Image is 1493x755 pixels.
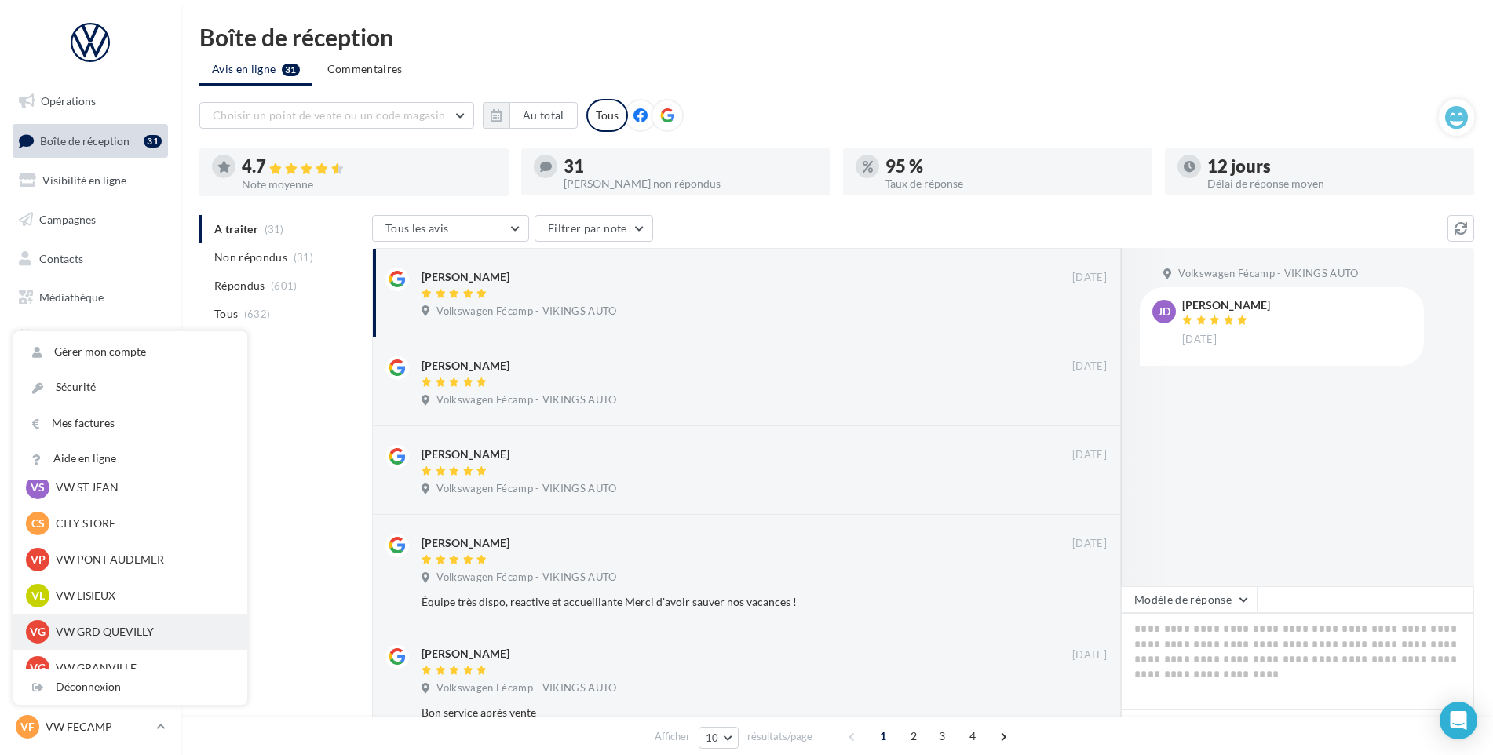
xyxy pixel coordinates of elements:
span: (632) [244,308,271,320]
span: Non répondus [214,250,287,265]
div: Open Intercom Messenger [1440,702,1477,739]
a: VF VW FECAMP [13,712,168,742]
span: 3 [929,724,955,749]
span: Volkswagen Fécamp - VIKINGS AUTO [436,681,616,695]
button: Modèle de réponse [1121,586,1258,613]
div: [PERSON_NAME] [422,646,509,662]
div: [PERSON_NAME] [422,358,509,374]
div: Taux de réponse [885,178,1140,189]
span: VP [31,552,46,567]
a: Contacts [9,243,171,275]
span: [DATE] [1072,448,1107,462]
div: Délai de réponse moyen [1207,178,1462,189]
span: Médiathèque [39,290,104,304]
button: Tous les avis [372,215,529,242]
p: VW ST JEAN [56,480,228,495]
span: Boîte de réception [40,133,130,147]
a: Boîte de réception31 [9,124,171,158]
div: Bon service après vente [422,705,1005,720]
span: résultats/page [747,729,812,744]
span: Commentaires [327,61,403,77]
span: Volkswagen Fécamp - VIKINGS AUTO [436,571,616,585]
div: Déconnexion [13,669,247,705]
span: 4 [960,724,985,749]
span: Volkswagen Fécamp - VIKINGS AUTO [436,482,616,496]
span: Contacts [39,251,83,264]
a: Opérations [9,85,171,118]
div: [PERSON_NAME] [422,535,509,551]
span: Tous les avis [385,221,449,235]
button: Choisir un point de vente ou un code magasin [199,102,474,129]
div: 31 [144,135,162,148]
p: VW GRD QUEVILLY [56,624,228,640]
div: 31 [564,158,818,175]
div: 12 jours [1207,158,1462,175]
span: Volkswagen Fécamp - VIKINGS AUTO [1178,267,1358,281]
span: 2 [901,724,926,749]
button: Filtrer par note [535,215,653,242]
a: Médiathèque [9,281,171,314]
span: Répondus [214,278,265,294]
div: Équipe très dispo, reactive et accueillante Merci d'avoir sauver nos vacances ! [422,594,1005,610]
button: Au total [483,102,578,129]
div: [PERSON_NAME] non répondus [564,178,818,189]
span: Volkswagen Fécamp - VIKINGS AUTO [436,393,616,407]
button: Au total [509,102,578,129]
span: [DATE] [1072,271,1107,285]
div: Boîte de réception [199,25,1474,49]
div: Note moyenne [242,179,496,190]
span: 10 [706,731,719,744]
a: Sécurité [13,370,247,405]
span: JD [1158,304,1170,319]
span: Opérations [41,94,96,108]
a: Visibilité en ligne [9,164,171,197]
div: [PERSON_NAME] [1182,300,1270,311]
div: [PERSON_NAME] [422,269,509,285]
span: [DATE] [1072,359,1107,374]
p: VW PONT AUDEMER [56,552,228,567]
span: Calendrier [39,330,92,343]
span: [DATE] [1182,333,1217,347]
a: Campagnes DataOnDemand [9,411,171,458]
span: [DATE] [1072,648,1107,662]
p: CITY STORE [56,516,228,531]
p: VW GRANVILLE [56,660,228,676]
a: Aide en ligne [13,441,247,476]
a: Mes factures [13,406,247,441]
span: VG [30,624,46,640]
a: PLV et print personnalisable [9,359,171,406]
p: VW LISIEUX [56,588,228,604]
span: Afficher [655,729,690,744]
span: Volkswagen Fécamp - VIKINGS AUTO [436,305,616,319]
a: Campagnes [9,203,171,236]
a: Calendrier [9,320,171,353]
span: (601) [271,279,298,292]
p: VW FECAMP [46,719,150,735]
span: VS [31,480,45,495]
span: VL [31,588,45,604]
span: 1 [871,724,896,749]
div: [PERSON_NAME] [422,447,509,462]
span: [DATE] [1072,537,1107,551]
div: 95 % [885,158,1140,175]
span: Tous [214,306,238,322]
span: (31) [294,251,313,264]
span: VF [20,719,35,735]
span: CS [31,516,45,531]
span: VG [30,660,46,676]
button: 10 [699,727,739,749]
a: Gérer mon compte [13,334,247,370]
span: Choisir un point de vente ou un code magasin [213,108,445,122]
div: Tous [586,99,628,132]
span: Visibilité en ligne [42,173,126,187]
span: Campagnes [39,213,96,226]
div: 4.7 [242,158,496,176]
